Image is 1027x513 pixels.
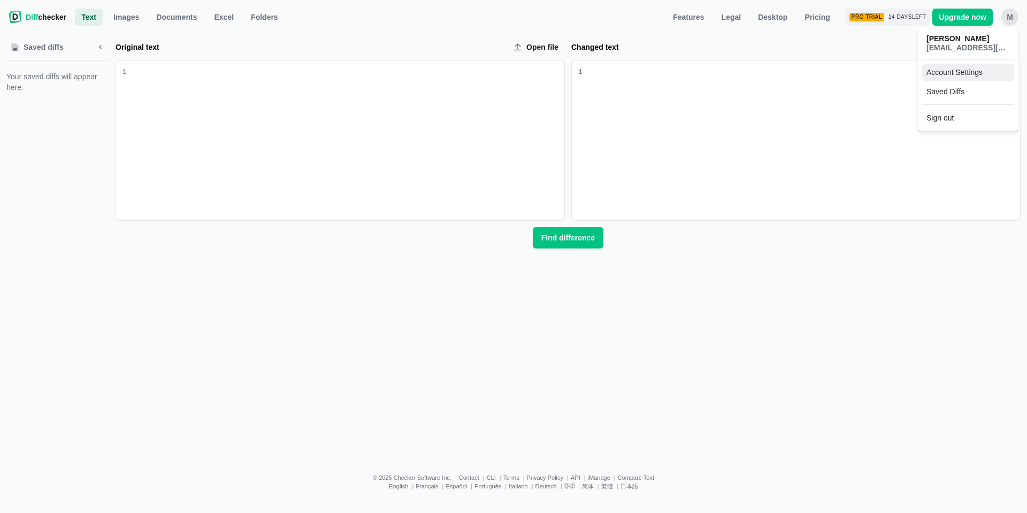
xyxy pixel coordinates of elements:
a: Text [75,9,103,26]
span: Documents [154,12,199,22]
div: Pro Trial [849,13,884,21]
span: Open file [524,42,561,52]
a: Português [474,483,501,489]
span: Text [79,12,98,22]
button: Sign out [922,109,1014,126]
div: Changed text input [583,61,1020,220]
a: Pricing [798,9,836,26]
span: Diff [26,13,38,21]
div: Original text input [127,61,564,220]
a: Excel [208,9,241,26]
a: Español [446,483,467,489]
span: checker [26,12,66,22]
a: Privacy Policy [527,474,563,481]
button: Find difference [533,227,603,248]
a: 繁體 [601,483,613,489]
span: 14 days left [888,14,926,20]
button: Folders [244,9,285,26]
span: Folders [249,12,280,22]
a: Features [666,9,710,26]
span: Legal [719,12,744,22]
button: Minimize sidebar [92,39,109,56]
a: Images [107,9,145,26]
span: Saved diffs [21,42,66,52]
span: Desktop [756,12,790,22]
a: Upgrade now [932,9,993,26]
span: Upgrade now [937,12,988,22]
a: Terms [503,474,519,481]
span: Excel [212,12,236,22]
span: [EMAIL_ADDRESS][DOMAIN_NAME] [926,43,1010,52]
div: 1 [122,67,127,78]
span: Images [111,12,141,22]
span: Your saved diffs will appear here. [6,71,109,93]
a: Account Settings [922,64,1014,81]
a: Italiano [509,483,527,489]
a: Deutsch [535,483,557,489]
a: iManage [588,474,610,481]
a: API [571,474,580,481]
span: Pricing [802,12,832,22]
a: Diffchecker [9,9,66,26]
label: Changed text [571,42,961,52]
label: Original text upload [509,39,565,56]
a: Legal [715,9,748,26]
div: 1 [578,67,583,78]
img: Diffchecker logo [9,11,21,24]
a: Saved Diffs [922,83,1014,100]
a: Français [416,483,438,489]
button: M [1001,9,1018,26]
a: हिन्दी [564,483,574,489]
a: CLI [487,474,496,481]
span: Find difference [539,232,597,243]
a: Contact [459,474,479,481]
a: Compare Text [618,474,654,481]
a: 日本語 [620,483,638,489]
a: Desktop [752,9,794,26]
a: Documents [150,9,203,26]
li: © 2025 Checker Software Inc. [373,474,459,481]
a: English [389,483,408,489]
span: Features [671,12,706,22]
label: Original text [116,42,505,52]
span: [PERSON_NAME] [926,34,1010,43]
a: 简体 [582,483,594,489]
